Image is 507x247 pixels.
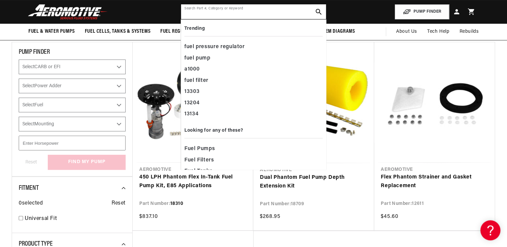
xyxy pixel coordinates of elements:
b: Trending [184,26,205,31]
span: Fitment [19,185,38,192]
div: 13134 [184,109,323,120]
div: fuel pump [184,53,323,64]
select: Power Adder [19,79,126,93]
span: Tech Help [427,28,449,35]
div: fuel pressure regulator [184,41,323,53]
summary: System Diagrams [310,24,360,39]
button: search button [311,4,326,19]
summary: Tech Help [422,24,454,40]
span: Fuel & Water Pumps [28,28,75,35]
span: Rebuilds [459,28,479,35]
select: CARB or EFI [19,59,126,74]
span: Reset [112,199,126,208]
input: Search by Part Number, Category or Keyword [181,4,326,19]
span: Fuel Regulators [160,28,199,35]
a: Dual Phantom Fuel Pump Depth Extension Kit [260,173,367,191]
a: Flex Phantom Strainer and Gasket Replacement [381,173,488,190]
summary: Fuel Regulators [155,24,204,39]
span: PUMP FINDER [19,49,50,55]
span: 0 selected [19,199,43,208]
input: Enter Horsepower [19,136,126,150]
a: 450 LPH Phantom Flex In-Tank Fuel Pump Kit, E85 Applications [139,173,246,190]
a: Universal Fit [25,215,126,223]
div: fuel filter [184,75,323,87]
select: Fuel [19,98,126,112]
select: Mounting [19,117,126,131]
span: About Us [396,29,417,34]
span: Fuel Cells, Tanks & Systems [85,28,150,35]
div: 13303 [184,86,323,98]
summary: Fuel Cells, Tanks & Systems [80,24,155,39]
span: Fuel Tanks [184,167,212,176]
summary: Rebuilds [454,24,484,40]
button: PUMP FINDER [395,4,449,19]
b: Looking for any of these? [184,128,243,133]
span: System Diagrams [315,28,355,35]
div: a1000 [184,64,323,75]
summary: Fuel & Water Pumps [23,24,80,39]
img: Aeromotive [26,4,110,20]
a: About Us [391,24,422,40]
span: Fuel Pumps [184,144,215,154]
div: 13204 [184,98,323,109]
span: Fuel Filters [184,156,214,165]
